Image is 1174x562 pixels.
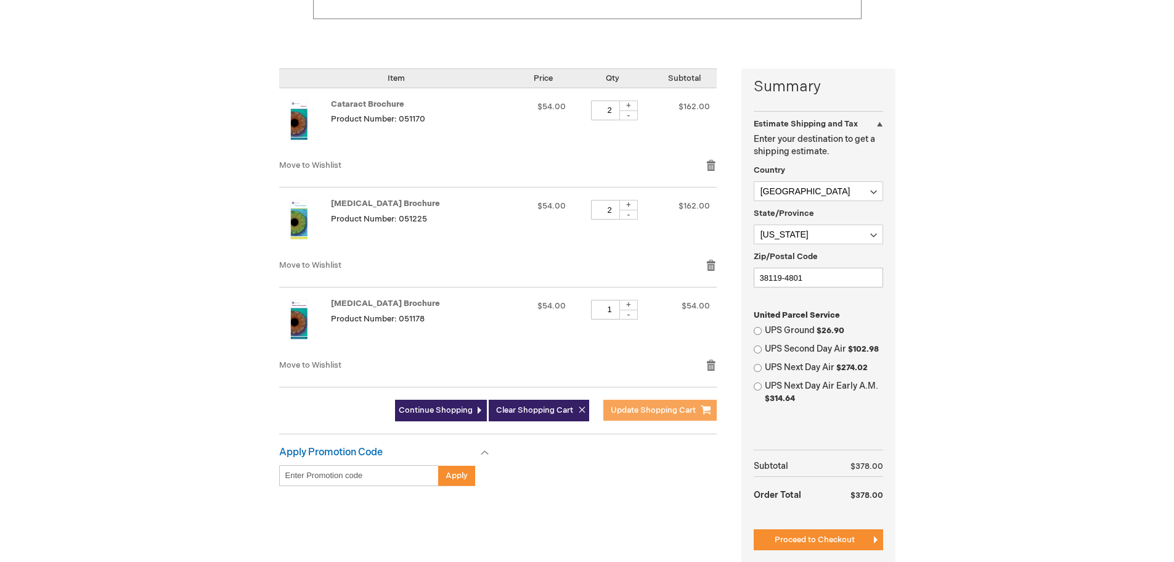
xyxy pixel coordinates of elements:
[591,300,628,320] input: Qty
[679,201,710,211] span: $162.00
[331,199,440,209] a: [MEDICAL_DATA] Brochure
[754,119,858,129] strong: Estimate Shipping and Tax
[591,101,628,120] input: Qty
[591,200,628,220] input: Qty
[489,400,589,421] button: Clear Shopping Cart
[619,310,638,320] div: -
[279,200,319,239] img: Cataract Surgery Brochure
[279,101,319,140] img: Cataract Brochure
[399,405,473,415] span: Continue Shopping
[537,102,566,112] span: $54.00
[388,73,405,83] span: Item
[836,363,868,373] span: $274.02
[619,210,638,220] div: -
[279,360,341,370] a: Move to Wishlist
[765,362,883,374] label: UPS Next Day Air
[619,101,638,111] div: +
[754,76,883,97] strong: Summary
[603,400,717,421] button: Update Shopping Cart
[765,324,883,337] label: UPS Ground
[775,535,855,545] span: Proceed to Checkout
[606,73,619,83] span: Qty
[817,326,844,336] span: $26.90
[395,400,487,421] a: Continue Shopping
[331,214,427,224] span: Product Number: 051225
[682,301,710,311] span: $54.00
[619,110,638,120] div: -
[438,465,475,486] button: Apply
[331,99,404,109] a: Cataract Brochure
[850,490,883,500] span: $378.00
[754,165,785,175] span: Country
[279,447,383,458] strong: Apply Promotion Code
[611,405,696,415] span: Update Shopping Cart
[619,300,638,310] div: +
[754,209,814,218] span: State/Province
[850,461,883,471] span: $378.00
[279,160,341,170] a: Move to Wishlist
[279,200,331,247] a: Cataract Surgery Brochure
[534,73,553,83] span: Price
[754,252,818,262] span: Zip/Postal Code
[537,201,566,211] span: $54.00
[619,200,638,210] div: +
[754,133,883,158] p: Enter your destination to get a shipping estimate.
[331,314,425,324] span: Product Number: 051178
[765,380,883,405] label: UPS Next Day Air Early A.M.
[279,260,341,270] a: Move to Wishlist
[331,114,425,124] span: Product Number: 051170
[668,73,701,83] span: Subtotal
[754,310,840,320] span: United Parcel Service
[496,405,573,415] span: Clear Shopping Cart
[754,484,801,505] strong: Order Total
[765,343,883,355] label: UPS Second Day Air
[331,299,440,308] a: [MEDICAL_DATA] Brochure
[279,300,331,347] a: Diabetic Retinopathy Brochure
[279,101,331,147] a: Cataract Brochure
[765,394,795,403] span: $314.64
[279,300,319,339] img: Diabetic Retinopathy Brochure
[446,471,468,481] span: Apply
[679,102,710,112] span: $162.00
[537,301,566,311] span: $54.00
[754,529,883,550] button: Proceed to Checkout
[848,344,879,354] span: $102.98
[754,457,827,477] th: Subtotal
[279,465,439,486] input: Enter Promotion code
